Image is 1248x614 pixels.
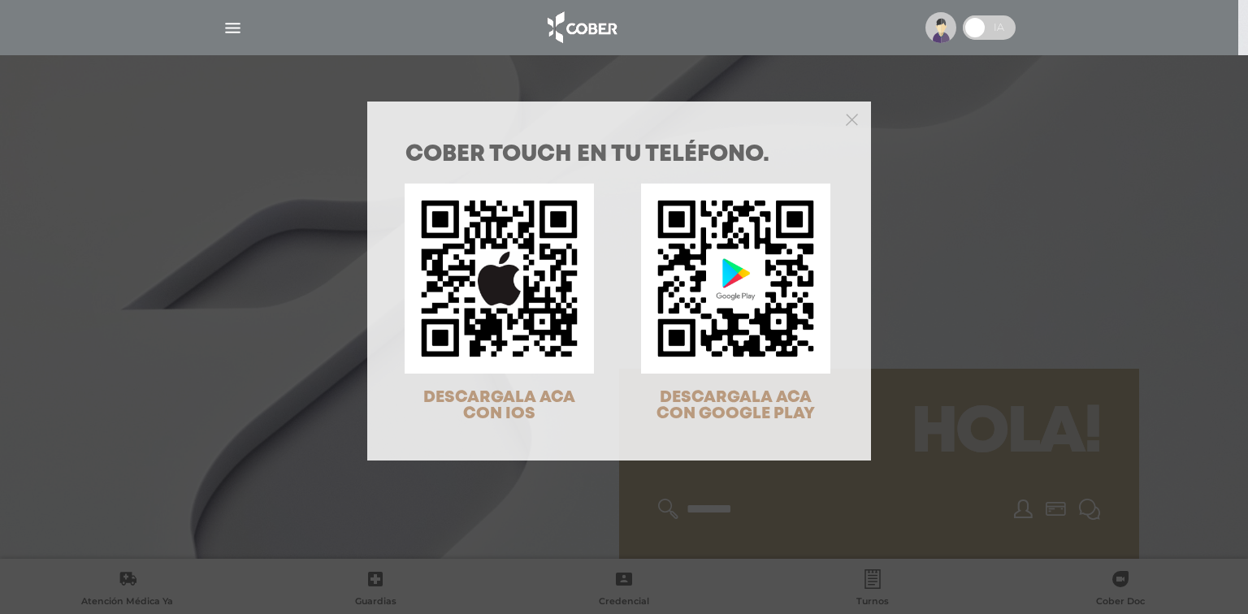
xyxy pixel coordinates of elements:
span: DESCARGALA ACA CON GOOGLE PLAY [656,390,815,422]
img: qr-code [641,184,830,373]
span: DESCARGALA ACA CON IOS [423,390,575,422]
button: Close [846,111,858,126]
h1: COBER TOUCH en tu teléfono. [405,144,833,166]
img: qr-code [405,184,594,373]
